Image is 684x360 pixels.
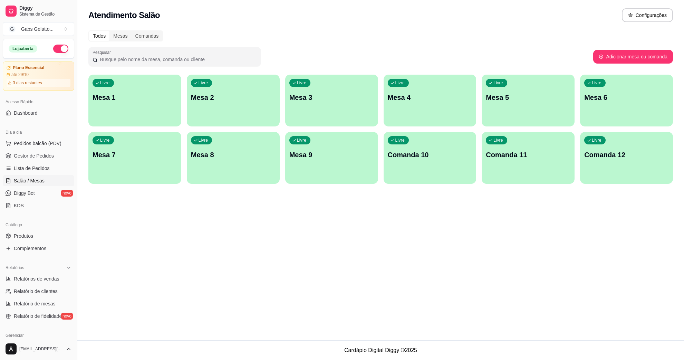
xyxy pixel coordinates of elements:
p: Mesa 4 [388,93,472,102]
a: Gestor de Pedidos [3,150,74,161]
a: Plano Essencialaté 29/103 dias restantes [3,61,74,91]
span: Relatório de mesas [14,300,56,307]
button: Alterar Status [53,45,68,53]
span: Diggy Bot [14,190,35,197]
p: Livre [100,138,110,143]
span: Salão / Mesas [14,177,45,184]
footer: Cardápio Digital Diggy © 2025 [77,340,684,360]
p: Mesa 2 [191,93,276,102]
div: Dia a dia [3,127,74,138]
span: Diggy [19,5,71,11]
input: Pesquisar [98,56,257,63]
a: Relatório de fidelidadenovo [3,311,74,322]
p: Livre [395,80,405,86]
p: Livre [493,80,503,86]
button: LivreMesa 1 [88,75,181,126]
div: Loja aberta [9,45,37,53]
p: Mesa 1 [93,93,177,102]
a: Lista de Pedidos [3,163,74,174]
div: Gerenciar [3,330,74,341]
button: LivreMesa 6 [580,75,673,126]
label: Pesquisar [93,49,113,55]
article: Plano Essencial [13,65,44,70]
p: Livre [297,80,307,86]
p: Livre [100,80,110,86]
button: Configurações [622,8,673,22]
span: Pedidos balcão (PDV) [14,140,61,147]
a: KDS [3,200,74,211]
div: Mesas [109,31,131,41]
span: Relatórios de vendas [14,275,59,282]
button: [EMAIL_ADDRESS][DOMAIN_NAME] [3,341,74,357]
span: Produtos [14,233,33,239]
button: LivreComanda 12 [580,132,673,184]
p: Livre [592,80,601,86]
span: Sistema de Gestão [19,11,71,17]
a: Salão / Mesas [3,175,74,186]
a: Dashboard [3,107,74,119]
span: Dashboard [14,110,38,116]
span: Relatório de clientes [14,288,58,295]
button: LivreMesa 4 [384,75,476,126]
p: Livre [199,138,208,143]
button: LivreMesa 8 [187,132,280,184]
span: Lista de Pedidos [14,165,50,172]
button: LivreMesa 3 [285,75,378,126]
p: Comanda 12 [584,150,669,160]
span: [EMAIL_ADDRESS][DOMAIN_NAME] [19,346,63,352]
article: até 29/10 [11,72,29,77]
a: Relatório de mesas [3,298,74,309]
a: Relatórios de vendas [3,273,74,284]
p: Mesa 8 [191,150,276,160]
p: Livre [592,138,601,143]
span: Relatórios [6,265,24,271]
button: LivreMesa 7 [88,132,181,184]
p: Mesa 7 [93,150,177,160]
div: Comandas [132,31,163,41]
p: Mesa 5 [486,93,570,102]
button: Adicionar mesa ou comanda [593,50,673,64]
p: Mesa 9 [289,150,374,160]
button: Select a team [3,22,74,36]
a: DiggySistema de Gestão [3,3,74,19]
button: LivreMesa 5 [482,75,575,126]
button: LivreComanda 10 [384,132,476,184]
article: 3 dias restantes [13,80,42,86]
a: Complementos [3,243,74,254]
span: Gestor de Pedidos [14,152,54,159]
p: Comanda 10 [388,150,472,160]
span: Relatório de fidelidade [14,313,62,320]
div: Gabs Gelatto ... [21,26,54,32]
p: Livre [199,80,208,86]
span: KDS [14,202,24,209]
button: LivreMesa 2 [187,75,280,126]
p: Livre [297,138,307,143]
button: LivreMesa 9 [285,132,378,184]
button: LivreComanda 11 [482,132,575,184]
span: Complementos [14,245,46,252]
p: Mesa 6 [584,93,669,102]
h2: Atendimento Salão [88,10,160,21]
a: Produtos [3,230,74,241]
p: Comanda 11 [486,150,570,160]
p: Livre [493,138,503,143]
p: Livre [395,138,405,143]
div: Todos [89,31,109,41]
span: G [9,26,16,32]
a: Relatório de clientes [3,286,74,297]
div: Acesso Rápido [3,96,74,107]
a: Diggy Botnovo [3,188,74,199]
button: Pedidos balcão (PDV) [3,138,74,149]
div: Catálogo [3,219,74,230]
p: Mesa 3 [289,93,374,102]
